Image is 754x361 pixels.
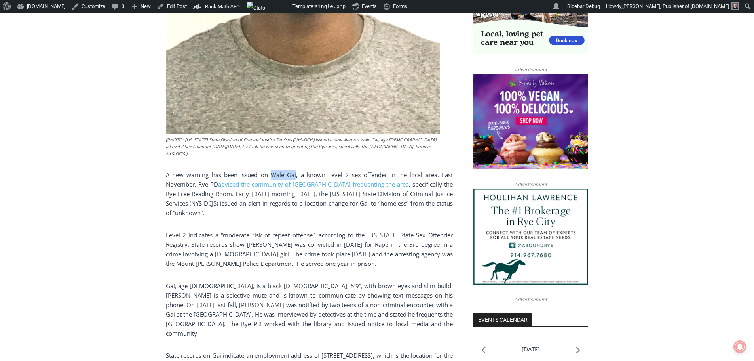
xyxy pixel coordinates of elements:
span: Gai, age [DEMOGRAPHIC_DATA], is a black [DEMOGRAPHIC_DATA], 5’9”, with brown eyes and slim build.... [166,282,453,337]
img: Baked by Melissa [473,74,588,170]
span: A new warning has been issued on Wale Gai, a known Level 2 sex offender in the local area. Last N... [166,171,453,188]
span: Open Tues. - Sun. [PHONE_NUMBER] [2,82,78,112]
a: Previous month [481,346,486,354]
div: Serving [GEOGRAPHIC_DATA] Since [DATE] [52,14,196,22]
img: Houlihan Lawrence The #1 Brokerage in Rye City [473,189,588,285]
span: Rank Math SEO [205,4,240,10]
a: advised the community of [GEOGRAPHIC_DATA] frequenting the area [218,180,409,188]
span: Advertisement [507,181,555,188]
a: Intern @ [DOMAIN_NAME] [190,77,384,99]
span: , specifically the Rye Free Reading Room. Early [DATE] morning [DATE], the [US_STATE] State Divis... [166,180,453,217]
li: [DATE] [522,344,540,355]
span: [PERSON_NAME], Publisher of [DOMAIN_NAME] [622,3,729,9]
span: Level 2 indicates a “moderate risk of repeat offense”, according to the [US_STATE] State Sex Offe... [166,231,453,267]
a: Book [PERSON_NAME]'s Good Humor for Your Event [235,2,286,36]
img: s_800_809a2aa2-bb6e-4add-8b5e-749ad0704c34.jpeg [192,0,239,36]
div: Located at [STREET_ADDRESS][PERSON_NAME] [81,50,112,95]
a: Next month [576,346,580,354]
h4: Book [PERSON_NAME]'s Good Humor for Your Event [241,8,275,31]
span: single.php [315,3,346,9]
span: Intern @ [DOMAIN_NAME] [207,79,367,97]
a: Open Tues. - Sun. [PHONE_NUMBER] [0,80,80,99]
h2: Events Calendar [473,313,532,326]
img: Views over 48 hours. Click for more Jetpack Stats. [247,2,291,11]
span: Advertisement [507,296,555,303]
span: Advertisement [507,66,555,73]
figcaption: (PHOTO: [US_STATE] State Division of Criminal Justice Services (NYS-DCJS) issued a new alert on W... [166,136,440,157]
div: "I learned about the history of a place I’d honestly never considered even as a resident of [GEOG... [200,0,374,77]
